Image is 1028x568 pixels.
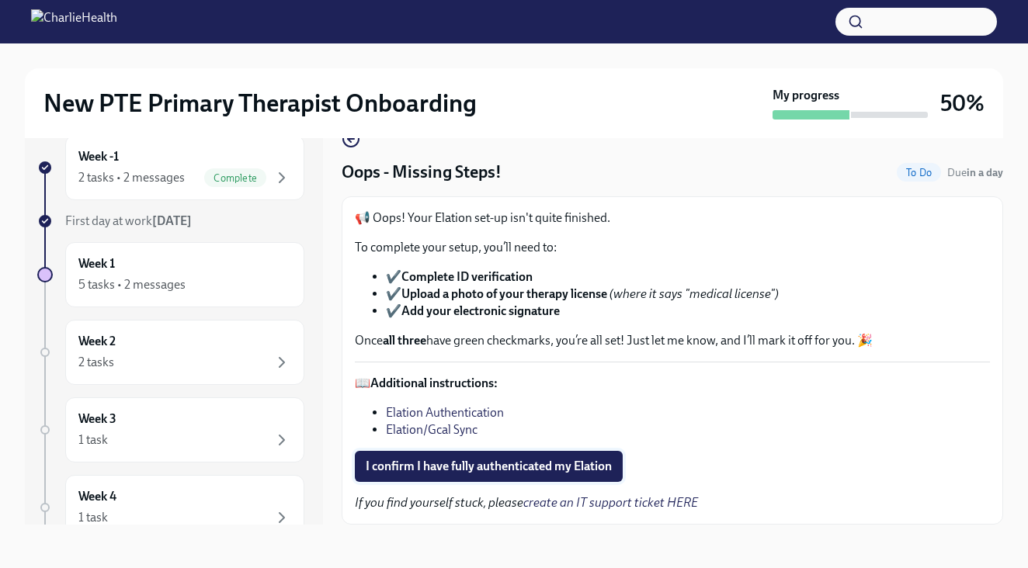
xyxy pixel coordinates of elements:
[610,286,779,301] em: (where it says "medical license")
[78,333,116,350] h6: Week 2
[386,303,990,320] li: ✔️
[355,495,698,510] em: If you find yourself stuck, please
[355,239,990,256] p: To complete your setup, you’ll need to:
[37,475,304,540] a: Week 41 task
[37,397,304,462] a: Week 31 task
[386,422,478,437] a: Elation/Gcal Sync
[78,255,115,272] h6: Week 1
[152,213,192,228] strong: [DATE]
[355,375,990,392] p: 📖
[401,303,560,318] strong: Add your electronic signature
[78,276,186,293] div: 5 tasks • 2 messages
[78,148,119,165] h6: Week -1
[967,166,1003,179] strong: in a day
[383,333,426,348] strong: all three
[78,169,185,186] div: 2 tasks • 2 messages
[773,87,839,104] strong: My progress
[204,172,266,184] span: Complete
[342,161,502,184] h4: Oops - Missing Steps!
[386,268,990,286] li: ✔️
[37,320,304,385] a: Week 22 tasks
[37,135,304,200] a: Week -12 tasks • 2 messagesComplete
[43,88,477,119] h2: New PTE Primary Therapist Onboarding
[78,410,116,428] h6: Week 3
[386,286,990,303] li: ✔️
[386,405,504,420] a: Elation Authentication
[355,210,990,227] p: 📢 Oops! Your Elation set-up isn't quite finished.
[78,354,114,371] div: 2 tasks
[401,286,607,301] strong: Upload a photo of your therapy license
[947,165,1003,180] span: September 21st, 2025 07:00
[78,431,108,449] div: 1 task
[523,495,698,510] a: create an IT support ticket HERE
[366,459,612,474] span: I confirm I have fully authenticated my Elation
[940,89,985,117] h3: 50%
[65,213,192,228] span: First day at work
[947,166,1003,179] span: Due
[37,242,304,307] a: Week 15 tasks • 2 messages
[78,509,108,526] div: 1 task
[897,167,941,178] span: To Do
[370,376,498,390] strong: Additional instructions:
[355,451,623,482] button: I confirm I have fully authenticated my Elation
[355,332,990,349] p: Once have green checkmarks, you’re all set! Just let me know, and I’ll mark it off for you. 🎉
[37,213,304,230] a: First day at work[DATE]
[31,9,117,34] img: CharlieHealth
[78,488,116,505] h6: Week 4
[401,269,533,284] strong: Complete ID verification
